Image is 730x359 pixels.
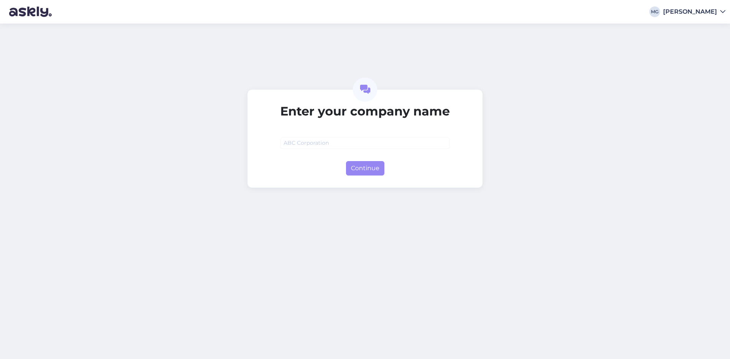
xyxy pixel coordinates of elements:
input: ABC Corporation [280,137,450,149]
a: [PERSON_NAME] [663,9,725,15]
button: Continue [346,161,384,176]
div: MG [649,6,660,17]
div: [PERSON_NAME] [663,9,717,15]
h2: Enter your company name [280,104,450,119]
